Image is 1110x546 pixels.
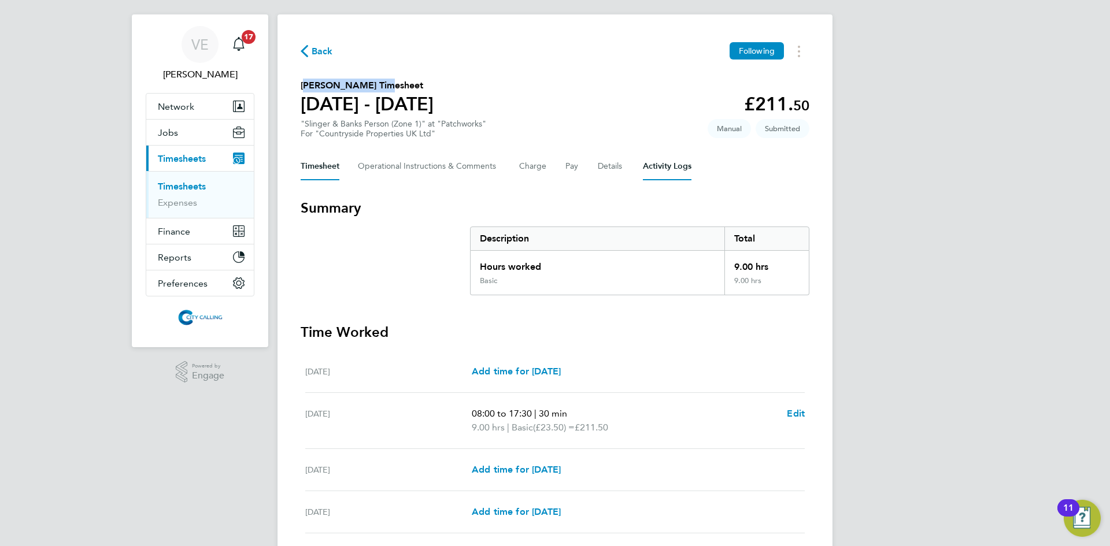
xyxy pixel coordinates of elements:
a: Add time for [DATE] [472,463,561,477]
button: Following [730,42,784,60]
span: 50 [793,97,809,114]
button: Operational Instructions & Comments [358,153,501,180]
a: Timesheets [158,181,206,192]
span: | [507,422,509,433]
h2: [PERSON_NAME] Timesheet [301,79,434,92]
a: Add time for [DATE] [472,365,561,378]
span: Preferences [158,278,208,289]
span: VE [191,37,209,52]
div: "Slinger & Banks Person (Zone 1)" at "Patchworks" [301,119,486,139]
div: 11 [1063,508,1074,523]
h3: Time Worked [301,323,809,341]
div: Basic [480,276,497,285]
button: Reports [146,244,254,270]
span: Back [312,44,333,58]
button: Finance [146,218,254,244]
span: Reports [158,252,191,263]
a: 17 [227,26,250,63]
button: Timesheet [301,153,339,180]
a: Go to home page [146,308,254,326]
span: Powered by [192,361,224,371]
div: For "Countryside Properties UK Ltd" [301,129,486,139]
div: Hours worked [471,251,724,276]
span: 17 [242,30,256,44]
div: [DATE] [305,365,472,378]
div: Description [471,227,724,250]
span: 9.00 hrs [472,422,505,433]
span: £211.50 [575,422,608,433]
div: 9.00 hrs [724,276,809,295]
span: 30 min [539,408,567,419]
a: VE[PERSON_NAME] [146,26,254,81]
div: [DATE] [305,463,472,477]
span: Engage [192,371,224,381]
div: [DATE] [305,407,472,434]
span: Valeria Erdos [146,68,254,81]
button: Pay [565,153,579,180]
button: Preferences [146,270,254,296]
span: Add time for [DATE] [472,506,561,517]
span: Edit [787,408,805,419]
button: Activity Logs [643,153,691,180]
h3: Summary [301,199,809,217]
a: Add time for [DATE] [472,505,561,519]
a: Edit [787,407,805,421]
a: Expenses [158,197,197,208]
div: Timesheets [146,171,254,218]
span: Timesheets [158,153,206,164]
span: Add time for [DATE] [472,464,561,475]
div: [DATE] [305,505,472,519]
span: (£23.50) = [533,422,575,433]
button: Timesheets [146,146,254,171]
span: Basic [512,421,533,434]
button: Back [301,44,333,58]
a: Powered byEngage [176,361,225,383]
button: Network [146,94,254,119]
span: | [534,408,536,419]
span: This timesheet was manually created. [708,119,751,138]
span: This timesheet is Submitted. [756,119,809,138]
span: 08:00 to 17:30 [472,408,532,419]
button: Open Resource Center, 11 new notifications [1064,500,1101,537]
span: Add time for [DATE] [472,366,561,377]
span: Finance [158,226,190,237]
nav: Main navigation [132,14,268,347]
img: citycalling-logo-retina.png [175,308,225,326]
app-decimal: £211. [744,93,809,115]
button: Timesheets Menu [789,42,809,60]
span: Jobs [158,127,178,138]
div: 9.00 hrs [724,251,809,276]
div: Total [724,227,809,250]
div: Summary [470,226,809,295]
button: Details [598,153,624,180]
span: Following [739,46,775,56]
button: Charge [519,153,547,180]
button: Jobs [146,120,254,145]
h1: [DATE] - [DATE] [301,92,434,116]
span: Network [158,101,194,112]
